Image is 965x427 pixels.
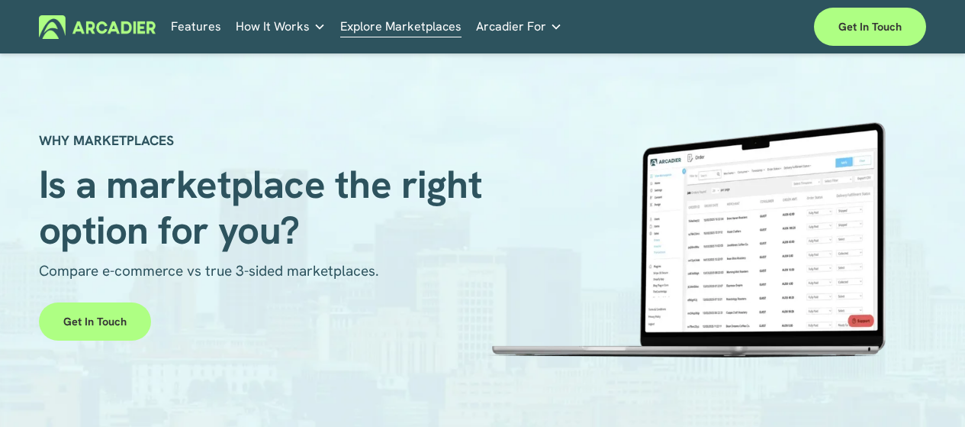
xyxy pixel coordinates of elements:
[171,15,221,39] a: Features
[39,131,174,149] strong: WHY MARKETPLACES
[814,8,926,46] a: Get in touch
[39,261,379,280] span: Compare e-commerce vs true 3-sided marketplaces.
[236,16,310,37] span: How It Works
[236,15,326,39] a: folder dropdown
[476,15,562,39] a: folder dropdown
[39,159,492,255] span: Is a marketplace the right option for you?
[476,16,546,37] span: Arcadier For
[340,15,462,39] a: Explore Marketplaces
[39,15,156,39] img: Arcadier
[39,302,151,341] a: Get in touch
